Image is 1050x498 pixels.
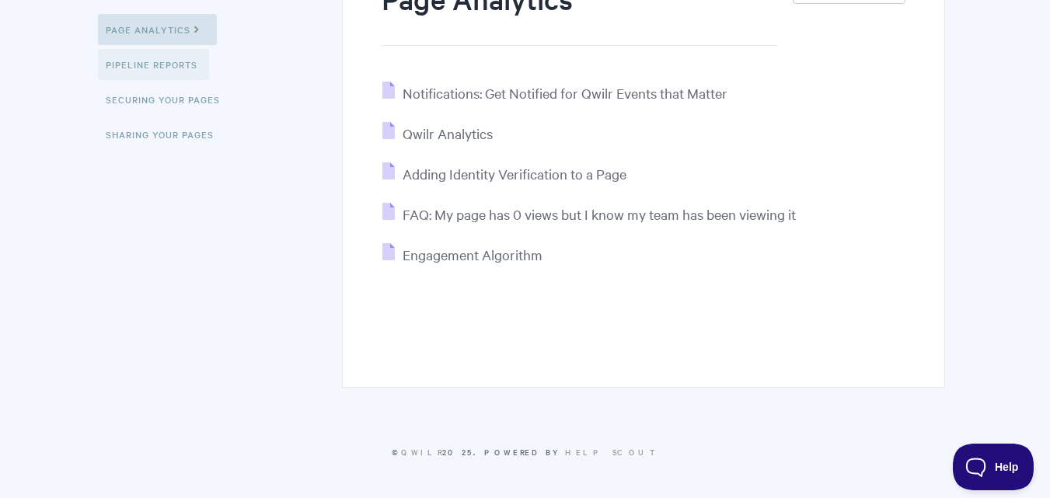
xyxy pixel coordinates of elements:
[98,49,209,80] a: Pipeline reports
[382,205,796,223] a: FAQ: My page has 0 views but I know my team has been viewing it
[403,205,796,223] span: FAQ: My page has 0 views but I know my team has been viewing it
[382,84,727,102] a: Notifications: Get Notified for Qwilr Events that Matter
[106,119,225,150] a: Sharing Your Pages
[953,444,1034,490] iframe: Toggle Customer Support
[401,446,442,458] a: Qwilr
[98,14,217,45] a: Page Analytics
[106,84,232,115] a: Securing Your Pages
[382,165,626,183] a: Adding Identity Verification to a Page
[382,246,542,263] a: Engagement Algorithm
[403,246,542,263] span: Engagement Algorithm
[106,445,945,459] p: © 2025.
[565,446,659,458] a: Help Scout
[403,84,727,102] span: Notifications: Get Notified for Qwilr Events that Matter
[403,165,626,183] span: Adding Identity Verification to a Page
[403,124,493,142] span: Qwilr Analytics
[484,446,659,458] span: Powered by
[382,124,493,142] a: Qwilr Analytics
